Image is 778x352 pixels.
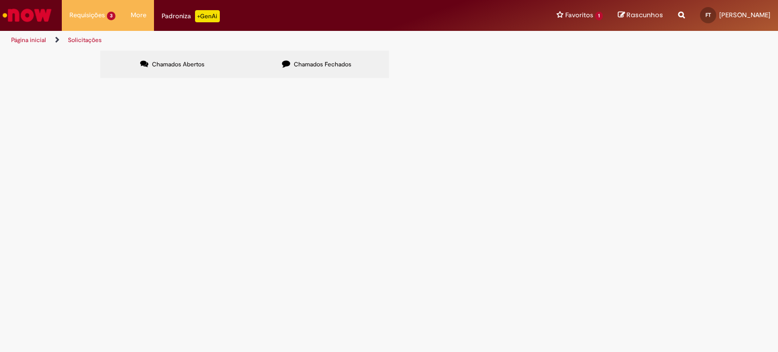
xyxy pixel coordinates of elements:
ul: Trilhas de página [8,31,511,50]
img: ServiceNow [1,5,53,25]
span: Chamados Fechados [294,60,352,68]
span: Favoritos [565,10,593,20]
span: 3 [107,12,115,20]
span: Requisições [69,10,105,20]
span: 1 [595,12,603,20]
span: Rascunhos [627,10,663,20]
span: FT [706,12,711,18]
span: [PERSON_NAME] [719,11,770,19]
a: Página inicial [11,36,46,44]
span: Chamados Abertos [152,60,205,68]
div: Padroniza [162,10,220,22]
p: +GenAi [195,10,220,22]
a: Solicitações [68,36,102,44]
a: Rascunhos [618,11,663,20]
span: More [131,10,146,20]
